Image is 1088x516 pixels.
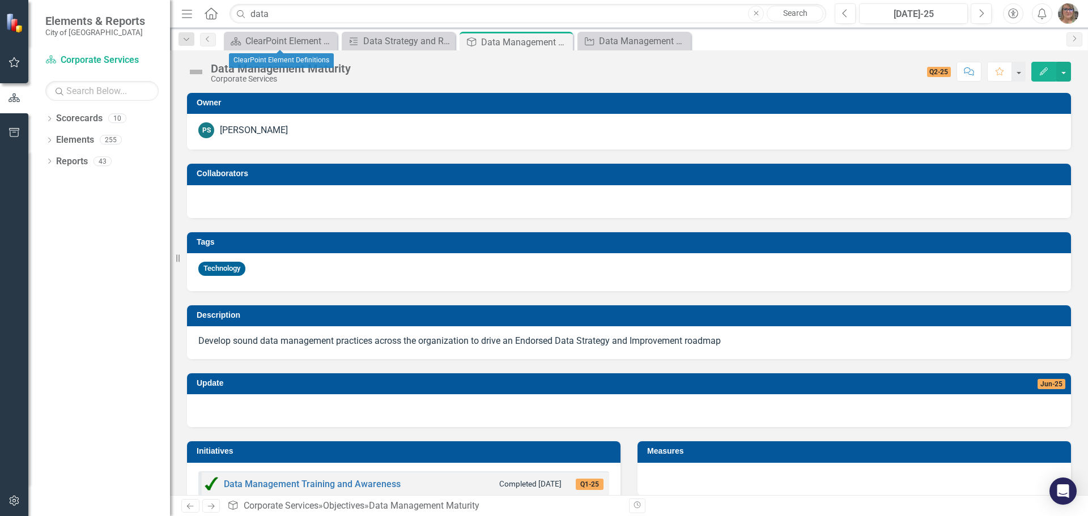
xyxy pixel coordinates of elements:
[229,53,334,68] div: ClearPoint Element Definitions
[227,500,620,513] div: » »
[45,81,159,101] input: Search Below...
[576,479,603,490] span: Q1-25
[599,34,688,48] div: Data Management Maturity Assesment
[56,134,94,147] a: Elements
[647,447,1065,455] h3: Measures
[56,112,103,125] a: Scorecards
[1049,477,1077,505] div: Open Intercom Messenger
[108,114,126,123] div: 10
[363,34,452,48] div: Data Strategy and Roadmap
[863,7,964,21] div: [DATE]-25
[859,3,968,24] button: [DATE]-25
[224,479,401,489] a: Data Management Training and Awareness
[197,447,615,455] h3: Initiatives
[198,262,245,276] span: Technology
[211,62,351,75] div: Data Management Maturity
[197,99,1065,107] h3: Owner
[1038,379,1065,389] span: Jun-25
[197,169,1065,178] h3: Collaborators
[45,28,145,37] small: City of [GEOGRAPHIC_DATA]
[767,6,823,22] a: Search
[211,75,351,83] div: Corporate Services
[369,500,479,511] div: Data Management Maturity
[1058,3,1078,24] img: Rosaline Wood
[45,54,159,67] a: Corporate Services
[198,335,1060,348] p: Develop sound data management practices across the organization to drive an Endorsed Data Strateg...
[205,477,218,491] img: Completed
[927,67,951,77] span: Q2-25
[227,34,334,48] a: ClearPoint Element Definitions
[580,34,688,48] a: Data Management Maturity Assesment
[323,500,364,511] a: Objectives
[56,155,88,168] a: Reports
[6,12,25,32] img: ClearPoint Strategy
[93,156,112,166] div: 43
[100,135,122,145] div: 255
[197,238,1065,246] h3: Tags
[197,311,1065,319] h3: Description
[229,4,826,24] input: Search ClearPoint...
[220,124,288,137] div: [PERSON_NAME]
[244,500,318,511] a: Corporate Services
[45,14,145,28] span: Elements & Reports
[187,63,205,81] img: Not Defined
[499,479,562,489] small: Completed [DATE]
[345,34,452,48] a: Data Strategy and Roadmap
[198,122,214,138] div: PS
[481,35,570,49] div: Data Management Maturity
[245,34,334,48] div: ClearPoint Element Definitions
[197,379,626,387] h3: Update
